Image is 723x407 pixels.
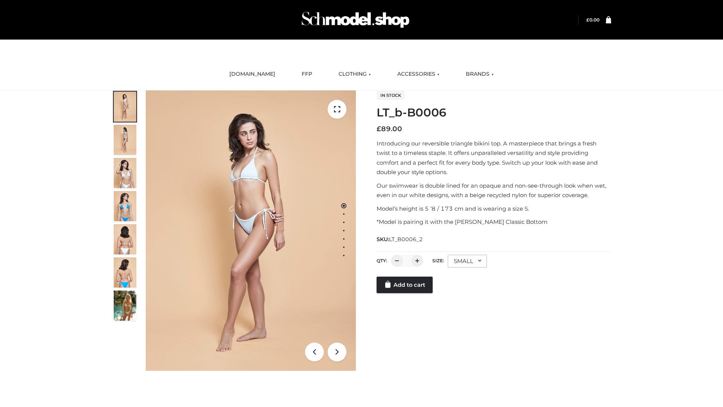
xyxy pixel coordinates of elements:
[377,217,611,227] p: *Model is pairing it with the [PERSON_NAME] Classic Bottom
[377,125,381,133] span: £
[392,66,445,83] a: ACCESSORIES
[377,235,424,244] span: SKU:
[146,90,356,371] img: LT_b-B0006
[377,181,611,200] p: Our swimwear is double lined for an opaque and non-see-through look when wet, even in our white d...
[448,255,487,268] div: SMALL
[224,66,281,83] a: [DOMAIN_NAME]
[377,258,387,263] label: QTY:
[389,236,423,243] span: LT_B0006_2
[333,66,377,83] a: CLOTHING
[586,17,599,23] a: £0.00
[114,92,136,122] img: ArielClassicBikiniTop_CloudNine_AzureSky_OW114ECO_1-scaled.jpg
[114,125,136,155] img: ArielClassicBikiniTop_CloudNine_AzureSky_OW114ECO_2-scaled.jpg
[114,291,136,321] img: Arieltop_CloudNine_AzureSky2.jpg
[460,66,499,83] a: BRANDS
[114,257,136,288] img: ArielClassicBikiniTop_CloudNine_AzureSky_OW114ECO_8-scaled.jpg
[586,17,589,23] span: £
[377,277,433,293] a: Add to cart
[114,158,136,188] img: ArielClassicBikiniTop_CloudNine_AzureSky_OW114ECO_3-scaled.jpg
[114,224,136,254] img: ArielClassicBikiniTop_CloudNine_AzureSky_OW114ECO_7-scaled.jpg
[377,91,405,100] span: In stock
[432,258,444,263] label: Size:
[299,5,412,35] img: Schmodel Admin 964
[114,191,136,221] img: ArielClassicBikiniTop_CloudNine_AzureSky_OW114ECO_4-scaled.jpg
[586,17,599,23] bdi: 0.00
[296,66,318,83] a: FFP
[377,139,611,177] p: Introducing our reversible triangle bikini top. A masterpiece that brings a fresh twist to a time...
[377,125,402,133] bdi: 89.00
[377,204,611,214] p: Model’s height is 5 ‘8 / 173 cm and is wearing a size S.
[377,106,611,119] h1: LT_b-B0006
